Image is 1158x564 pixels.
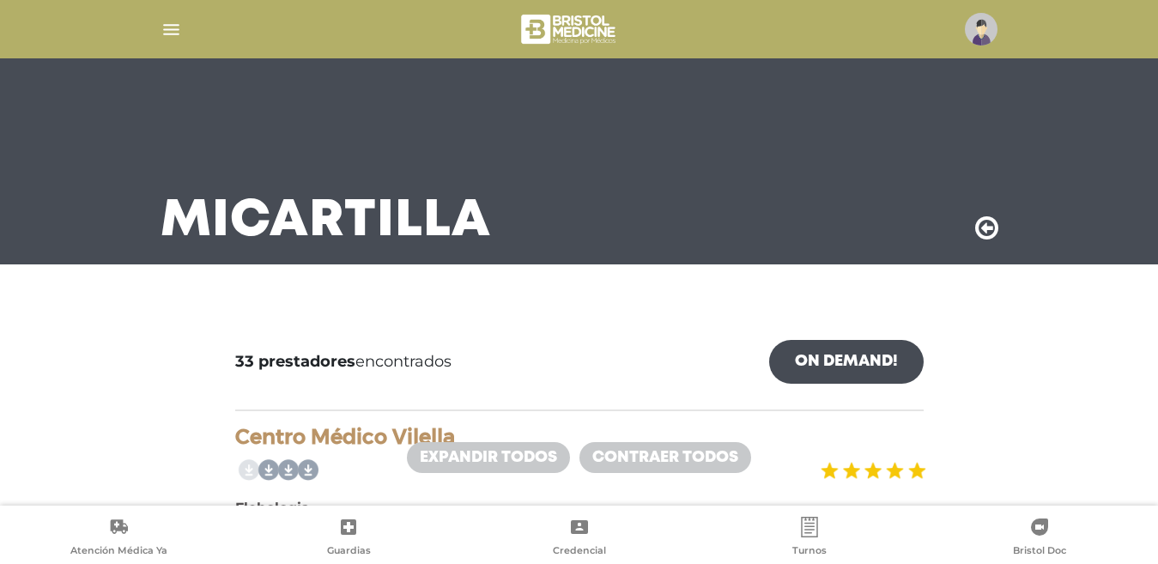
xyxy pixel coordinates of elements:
[235,500,310,516] b: Flebologia
[464,517,694,561] a: Credencial
[235,425,924,450] h4: Centro Médico Vilella
[769,340,924,384] a: On Demand!
[965,13,997,45] img: profile-placeholder.svg
[553,544,606,560] span: Credencial
[70,544,167,560] span: Atención Médica Ya
[792,544,827,560] span: Turnos
[233,517,464,561] a: Guardias
[818,452,926,490] img: estrellas_badge.png
[235,350,452,373] span: encontrados
[327,544,371,560] span: Guardias
[518,9,621,50] img: bristol-medicine-blanco.png
[1013,544,1066,560] span: Bristol Doc
[161,199,491,244] h3: Mi Cartilla
[579,442,751,473] a: Contraer todos
[925,517,1155,561] a: Bristol Doc
[235,352,355,371] b: 33 prestadores
[161,19,182,40] img: Cober_menu-lines-white.svg
[694,517,925,561] a: Turnos
[3,517,233,561] a: Atención Médica Ya
[407,442,570,473] a: Expandir todos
